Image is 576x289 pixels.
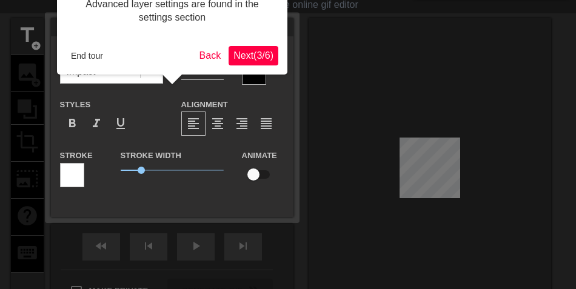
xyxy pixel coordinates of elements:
[236,239,250,253] span: skip_next
[210,116,225,131] span: format_align_center
[189,239,203,253] span: play_arrow
[235,116,249,131] span: format_align_right
[113,116,128,131] span: format_underline
[259,116,273,131] span: format_align_justify
[94,239,109,253] span: fast_rewind
[60,99,91,111] label: Styles
[89,116,104,131] span: format_italic
[181,99,228,111] label: Alignment
[242,150,277,162] label: Animate
[186,116,201,131] span: format_align_left
[195,46,226,65] button: Back
[141,239,156,253] span: skip_previous
[16,24,39,47] span: title
[31,41,41,51] span: add_circle
[121,150,181,162] label: Stroke Width
[229,46,278,65] button: Next
[233,50,273,61] span: Next ( 3 / 6 )
[60,150,93,162] label: Stroke
[65,116,79,131] span: format_bold
[66,47,108,65] button: End tour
